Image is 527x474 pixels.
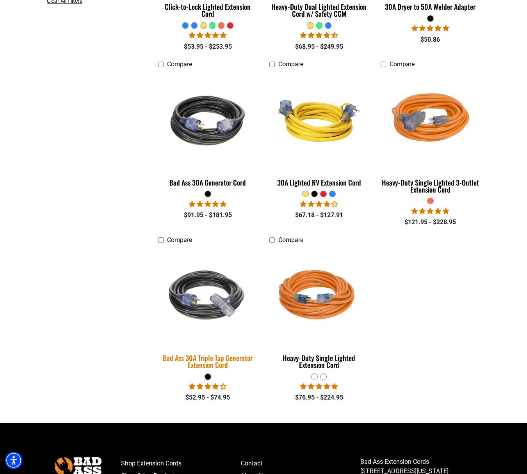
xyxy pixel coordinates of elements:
[300,200,338,208] span: 4.11 stars
[189,200,226,208] span: 5.00 stars
[269,354,369,368] div: Heavy-Duty Single Lighted Extension Cord
[189,383,226,390] span: 4.00 stars
[390,60,415,68] span: Compare
[158,42,258,51] div: $53.95 - $253.95
[381,72,480,198] a: orange Heavy-Duty Single Lighted 3-Outlet Extension Cord
[121,457,241,470] a: Shop Extension Cords
[411,207,449,215] span: 5.00 stars
[158,72,258,191] a: black Bad Ass 30A Generator Cord
[158,354,258,368] div: Bad Ass 30A Triple Tap Generator Extension Cord
[300,32,338,39] span: 4.64 stars
[381,35,480,44] div: $50.86
[269,3,369,17] div: Heavy-Duty Dual Lighted Extension Cord w/ Safety CGM
[158,3,258,17] div: Click-to-Lock Lighted Extension Cord
[269,179,369,186] div: 30A Lighted RV Extension Cord
[159,76,257,165] img: black
[381,179,480,193] div: Heavy-Duty Single Lighted 3-Outlet Extension Cord
[411,25,449,32] span: 5.00 stars
[158,248,258,373] a: black Bad Ass 30A Triple Tap Generator Extension Cord
[269,210,369,220] div: $67.18 - $127.91
[5,452,22,469] div: Accessibility Menu
[381,3,480,10] div: 30A Dryer to 50A Welder Adapter
[153,246,263,346] img: black
[269,42,369,51] div: $68.95 - $249.95
[269,393,369,402] div: $76.95 - $224.95
[269,72,369,191] a: yellow 30A Lighted RV Extension Cord
[300,383,338,390] span: 5.00 stars
[381,76,479,165] img: orange
[270,251,368,341] img: orange
[167,236,192,244] span: Compare
[167,60,192,68] span: Compare
[241,457,361,470] a: Contact
[278,60,303,68] span: Compare
[158,393,258,402] div: $52.95 - $74.95
[269,248,369,373] a: orange Heavy-Duty Single Lighted Extension Cord
[158,179,258,186] div: Bad Ass 30A Generator Cord
[158,210,258,220] div: $91.95 - $181.95
[278,236,303,244] span: Compare
[381,218,480,227] div: $121.95 - $228.95
[270,76,368,165] img: yellow
[189,32,226,39] span: 4.87 stars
